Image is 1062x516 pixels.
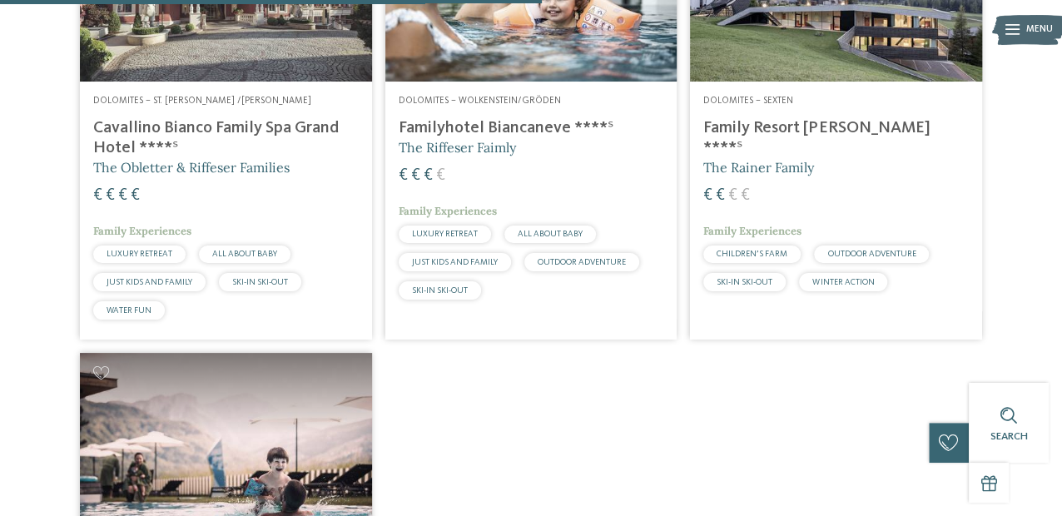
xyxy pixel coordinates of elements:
[518,230,583,238] span: ALL ABOUT BABY
[106,187,115,204] span: €
[412,258,498,266] span: JUST KIDS AND FAMILY
[399,118,664,138] h4: Familyhotel Biancaneve ****ˢ
[538,258,626,266] span: OUTDOOR ADVENTURE
[107,250,172,258] span: LUXURY RETREAT
[717,278,772,286] span: SKI-IN SKI-OUT
[399,96,561,106] span: Dolomites – Wolkenstein/Gröden
[703,118,969,158] h4: Family Resort [PERSON_NAME] ****ˢ
[728,187,737,204] span: €
[212,250,277,258] span: ALL ABOUT BABY
[716,187,725,204] span: €
[412,230,478,238] span: LUXURY RETREAT
[703,159,814,176] span: The Rainer Family
[93,118,359,158] h4: Cavallino Bianco Family Spa Grand Hotel ****ˢ
[93,96,311,106] span: Dolomites – St. [PERSON_NAME] /[PERSON_NAME]
[741,187,750,204] span: €
[436,167,445,184] span: €
[93,159,290,176] span: The Obletter & Riffeser Families
[703,96,793,106] span: Dolomites – Sexten
[703,224,801,238] span: Family Experiences
[399,139,516,156] span: The Riffeser Faimly
[107,306,151,315] span: WATER FUN
[93,224,191,238] span: Family Experiences
[93,187,102,204] span: €
[703,187,712,204] span: €
[131,187,140,204] span: €
[990,431,1028,442] span: Search
[412,286,468,295] span: SKI-IN SKI-OUT
[717,250,787,258] span: CHILDREN’S FARM
[107,278,192,286] span: JUST KIDS AND FAMILY
[399,204,497,218] span: Family Experiences
[827,250,916,258] span: OUTDOOR ADVENTURE
[118,187,127,204] span: €
[411,167,420,184] span: €
[399,167,408,184] span: €
[424,167,433,184] span: €
[232,278,288,286] span: SKI-IN SKI-OUT
[812,278,874,286] span: WINTER ACTION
